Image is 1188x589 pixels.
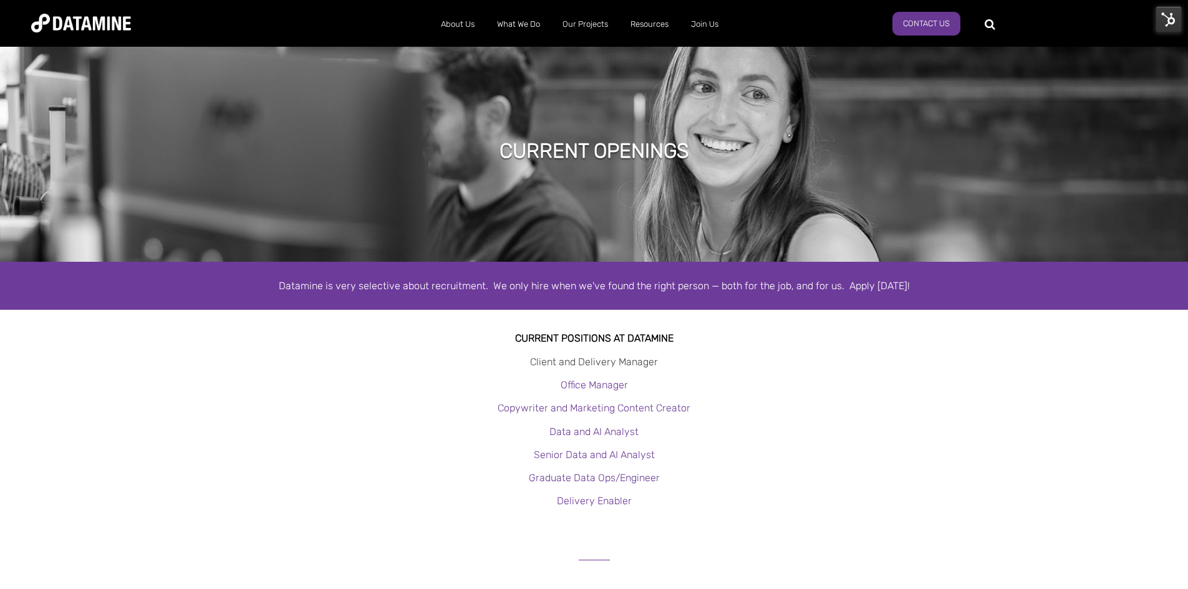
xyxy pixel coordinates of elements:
[557,495,632,507] a: Delivery Enabler
[239,277,950,294] div: Datamine is very selective about recruitment. We only hire when we've found the right person — bo...
[680,8,730,41] a: Join Us
[31,14,131,32] img: Datamine
[549,426,639,438] a: Data and AI Analyst
[1156,6,1182,32] img: HubSpot Tools Menu Toggle
[892,12,960,36] a: Contact Us
[619,8,680,41] a: Resources
[486,8,551,41] a: What We Do
[529,472,660,484] a: Graduate Data Ops/Engineer
[561,379,628,391] a: Office Manager
[500,137,689,165] h1: Current Openings
[534,449,655,461] a: Senior Data and AI Analyst
[430,8,486,41] a: About Us
[498,402,690,414] a: Copywriter and Marketing Content Creator
[530,356,658,368] a: Client and Delivery Manager
[551,8,619,41] a: Our Projects
[515,332,674,344] strong: Current Positions at datamine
